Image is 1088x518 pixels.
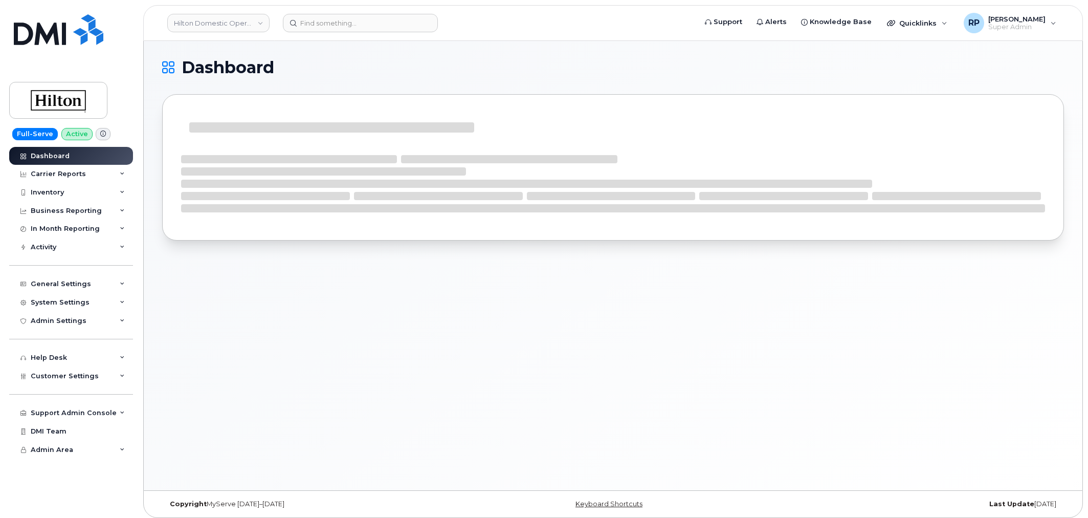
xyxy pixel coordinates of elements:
[182,60,274,75] span: Dashboard
[162,500,463,508] div: MyServe [DATE]–[DATE]
[763,500,1064,508] div: [DATE]
[575,500,642,508] a: Keyboard Shortcuts
[989,500,1034,508] strong: Last Update
[170,500,207,508] strong: Copyright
